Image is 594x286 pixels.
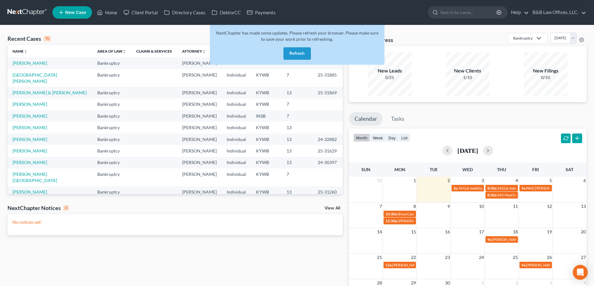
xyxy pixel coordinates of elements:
div: Open Intercom Messenger [573,265,588,280]
span: 341(a) meeting for [PERSON_NAME] [497,186,558,190]
span: 12:30p [385,218,397,223]
a: Help [508,7,529,18]
span: Sat [566,167,573,172]
span: New Case [65,10,86,15]
a: [PERSON_NAME][GEOGRAPHIC_DATA] [12,171,57,183]
td: Bankruptcy [92,122,131,133]
span: 18 [512,228,519,236]
td: KYWB [251,99,282,110]
td: 13 [282,134,313,145]
td: [PERSON_NAME] [177,186,222,198]
span: 31 [376,177,383,184]
span: 7 [379,203,383,210]
span: 9 [447,203,451,210]
td: 25-31629 [313,145,343,157]
span: [PERSON_NAME] (Pro-[PERSON_NAME] 7) Receive documents; pay for credit report& courses [392,263,547,267]
h2: [DATE] [457,147,478,154]
i: unfold_more [24,50,27,54]
a: Home [94,7,120,18]
td: 25-31885 [313,69,343,87]
span: 10:30a [385,212,397,216]
td: 7 [282,110,313,122]
div: New Leads [368,67,412,74]
td: Bankruptcy [92,57,131,69]
td: [PERSON_NAME] [177,145,222,157]
span: 17 [478,228,485,236]
button: Refresh [283,47,311,60]
td: Individual [222,99,251,110]
span: [PERSON_NAME] (7) file motion to avoid judgment lien [398,218,487,223]
td: 13 [282,145,313,157]
span: [PERSON_NAME] . Proofs of Claims due by [DATE]. FILE SAC [492,237,591,242]
td: [PERSON_NAME] [177,87,222,98]
td: [PERSON_NAME] [177,122,222,133]
span: 8:30a [487,193,497,197]
i: unfold_more [202,50,206,54]
span: 8 [413,203,417,210]
span: Sun [361,167,370,172]
td: 13 [282,186,313,198]
td: 7 [282,99,313,110]
td: Individual [222,110,251,122]
span: 1 [413,177,417,184]
td: Individual [222,157,251,168]
span: 23 [444,254,451,261]
div: New Filings [524,67,567,74]
td: [PERSON_NAME] [177,110,222,122]
div: Recent Cases [7,35,51,42]
td: Individual [222,87,251,98]
div: 0/25 [368,74,412,81]
th: Claims & Services [131,45,177,57]
a: Tasks [385,112,410,126]
span: 26 [546,254,553,261]
span: 9a [521,263,525,267]
td: Bankruptcy [92,168,131,186]
span: 22 [410,254,417,261]
td: KYWB [251,145,282,157]
span: 10 [478,203,485,210]
span: 12 [546,203,553,210]
td: Individual [222,134,251,145]
a: Nameunfold_more [12,49,27,54]
td: Bankruptcy [92,69,131,87]
a: [PERSON_NAME] [12,137,47,142]
button: day [386,134,398,142]
a: Client Portal [120,7,161,18]
td: Individual [222,186,251,198]
span: 15 [410,228,417,236]
span: 19 [546,228,553,236]
span: 6 [583,177,587,184]
span: 9a [487,237,491,242]
td: 24-30397 [313,157,343,168]
td: [PERSON_NAME] [177,57,222,69]
a: [PERSON_NAME] & [PERSON_NAME] [12,90,87,95]
a: Attorneyunfold_more [182,49,206,54]
a: Payments [244,7,279,18]
div: Bankruptcy [513,35,533,41]
span: 341 Hearing for [GEOGRAPHIC_DATA][PERSON_NAME] [497,193,591,197]
td: KYWB [251,134,282,145]
span: 2p [453,186,458,190]
td: Individual [222,145,251,157]
span: 25 [512,254,519,261]
td: 13 [282,157,313,168]
span: Thu [497,167,506,172]
td: KYWB [251,168,282,186]
span: NextChapter has made some updates. Please refresh your browser. Please make sure to save your wor... [216,30,379,42]
a: DebtorCC [209,7,244,18]
a: Directory Cases [161,7,209,18]
a: [GEOGRAPHIC_DATA][PERSON_NAME] [12,72,57,84]
span: 12a [385,263,392,267]
div: 0 [63,205,69,211]
td: 13 [282,122,313,133]
td: INSB [251,110,282,122]
p: No notices yet! [12,219,338,225]
a: [PERSON_NAME] [12,189,47,195]
button: week [370,134,386,142]
td: 7 [282,69,313,87]
span: 5 [549,177,553,184]
td: 24-32882 [313,134,343,145]
span: 20 [580,228,587,236]
span: 14 [376,228,383,236]
span: 4 [515,177,519,184]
